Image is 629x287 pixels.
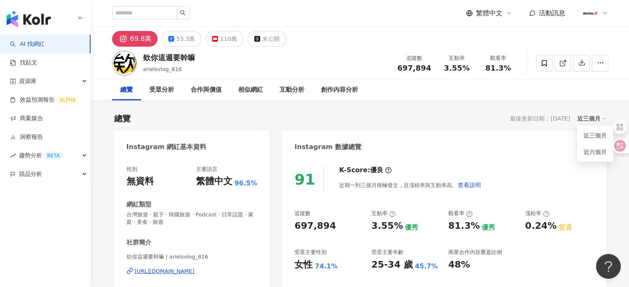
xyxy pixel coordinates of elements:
a: 效益預測報告ALPHA [10,96,79,104]
div: 互動分析 [280,85,304,95]
span: 活動訊息 [539,9,565,17]
a: 洞察報告 [10,133,43,141]
div: 繁體中文 [196,175,232,188]
div: 優良 [370,166,383,175]
a: 找貼文 [10,59,37,67]
div: BETA [44,152,63,160]
div: 互動率 [441,54,473,62]
button: 未公開 [248,31,286,47]
div: 追蹤數 [294,210,311,217]
div: 69.8萬 [130,33,152,45]
span: 競品分析 [19,165,42,183]
span: search [180,10,186,16]
img: logo [7,11,51,27]
div: 81.3% [448,220,480,232]
span: 欸你這週要幹嘛 | arielsvlog_816 [127,253,258,261]
img: 180x180px_JPG.jpg [582,5,598,21]
div: 0.24% [525,220,557,232]
div: 追蹤數 [397,54,431,62]
div: 合作與價值 [191,85,222,95]
button: 53.3萬 [162,31,201,47]
button: 查看說明 [457,177,481,193]
span: 資源庫 [19,72,36,90]
div: 優秀 [482,223,495,232]
div: 性別 [127,166,137,173]
div: 受眾主要年齡 [371,249,404,256]
div: 欸你這週要幹嘛 [143,52,195,63]
div: 漲粉率 [525,210,550,217]
span: 697,894 [397,64,431,72]
a: 商案媒合 [10,114,43,123]
div: 商業合作內容覆蓋比例 [448,249,502,256]
span: arielsvlog_816 [143,66,182,72]
a: [URL][DOMAIN_NAME] [127,268,258,275]
div: 近三個月 [577,113,606,124]
div: 697,894 [294,220,336,232]
div: 48% [448,259,470,271]
span: 台灣旅遊 · 親子 · 韓國旅遊 · Podcast · 日常話題 · 家庭 · 美食 · 旅遊 [127,211,258,226]
div: 創作內容分析 [321,85,358,95]
div: 最後更新日期：[DATE] [510,115,570,122]
span: 81.3% [485,64,511,72]
span: 96.5% [234,179,258,188]
span: 趨勢分析 [19,146,63,165]
div: Instagram 數據總覽 [294,142,361,152]
div: 優秀 [405,223,418,232]
div: 受眾分析 [149,85,174,95]
span: 查看說明 [458,182,481,188]
div: [URL][DOMAIN_NAME] [135,268,195,275]
span: 繁體中文 [476,9,502,18]
div: 觀看率 [483,54,514,62]
div: 無資料 [127,175,154,188]
div: 總覽 [120,85,133,95]
div: 互動率 [371,210,396,217]
div: 45.7% [415,262,438,271]
a: 近三個月 [584,131,607,140]
div: 社群簡介 [127,238,151,247]
div: 25-34 歲 [371,259,413,271]
button: 110萬 [206,31,244,47]
div: 主要語言 [196,166,218,173]
div: 未公開 [262,33,280,45]
div: 總覽 [114,113,131,124]
div: 近期一到三個月積極發文，且漲粉率與互動率高。 [339,177,481,193]
div: 受眾主要性別 [294,249,327,256]
img: KOL Avatar [112,51,137,76]
div: 相似網紅 [238,85,263,95]
div: 91 [294,171,315,188]
div: K-Score : [339,166,392,175]
div: Instagram 網紅基本資料 [127,142,207,152]
span: rise [10,153,16,159]
div: 53.3萬 [176,33,195,45]
a: searchAI 找網紅 [10,40,45,48]
div: 110萬 [220,33,237,45]
button: 69.8萬 [112,31,158,47]
div: 觀看率 [448,210,473,217]
a: 近六個月 [584,147,607,157]
div: 3.55% [371,220,403,232]
div: 74.1% [315,262,338,271]
span: 3.55% [444,64,469,72]
div: 網紅類型 [127,200,151,209]
div: 普通 [559,223,572,232]
div: 女性 [294,259,313,271]
iframe: Help Scout Beacon - Open [596,254,621,279]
